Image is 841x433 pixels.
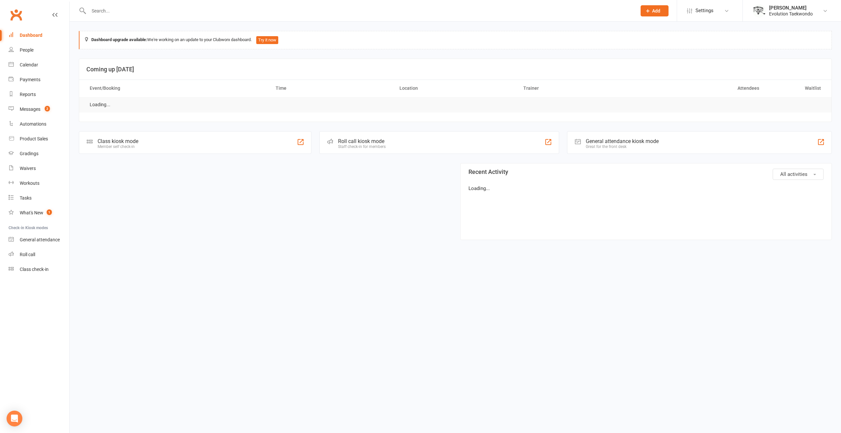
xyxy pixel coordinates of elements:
[9,117,69,132] a: Automations
[20,77,40,82] div: Payments
[695,3,714,18] span: Settings
[641,80,765,97] th: Attendees
[20,136,48,141] div: Product Sales
[20,267,49,272] div: Class check-in
[9,87,69,102] a: Reports
[20,62,38,67] div: Calendar
[9,262,69,277] a: Class kiosk mode
[86,66,824,73] h3: Coming up [DATE]
[84,97,116,112] td: Loading...
[9,176,69,191] a: Workouts
[769,5,813,11] div: [PERSON_NAME]
[9,146,69,161] a: Gradings
[20,151,38,156] div: Gradings
[9,43,69,58] a: People
[84,80,270,97] th: Event/Booking
[20,33,42,38] div: Dashboard
[91,37,147,42] strong: Dashboard upgrade available:
[9,161,69,176] a: Waivers
[753,4,766,17] img: thumb_image1604702925.png
[270,80,394,97] th: Time
[652,8,660,13] span: Add
[338,138,386,144] div: Roll call kiosk mode
[641,5,669,16] button: Add
[9,132,69,146] a: Product Sales
[586,138,659,144] div: General attendance kiosk mode
[9,205,69,220] a: What's New1
[338,144,386,149] div: Staff check-in for members
[20,47,34,53] div: People
[20,237,60,242] div: General attendance
[7,411,22,426] div: Open Intercom Messenger
[773,169,824,180] button: All activities
[517,80,641,97] th: Trainer
[9,102,69,117] a: Messages 2
[9,191,69,205] a: Tasks
[20,252,35,257] div: Roll call
[9,58,69,72] a: Calendar
[769,11,813,17] div: Evolution Taekwondo
[586,144,659,149] div: Great for the front desk
[9,232,69,247] a: General attendance kiosk mode
[20,107,40,112] div: Messages
[20,195,32,201] div: Tasks
[256,36,278,44] button: Try it now
[20,121,46,127] div: Automations
[47,209,52,215] span: 1
[20,166,36,171] div: Waivers
[20,180,39,186] div: Workouts
[98,144,138,149] div: Member self check-in
[9,28,69,43] a: Dashboard
[98,138,138,144] div: Class kiosk mode
[79,31,832,49] div: We're working on an update to your Clubworx dashboard.
[765,80,827,97] th: Waitlist
[87,6,632,15] input: Search...
[9,72,69,87] a: Payments
[468,184,824,192] p: Loading...
[8,7,24,23] a: Clubworx
[468,169,824,175] h3: Recent Activity
[394,80,517,97] th: Location
[20,92,36,97] div: Reports
[20,210,43,215] div: What's New
[9,247,69,262] a: Roll call
[45,106,50,111] span: 2
[780,171,807,177] span: All activities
